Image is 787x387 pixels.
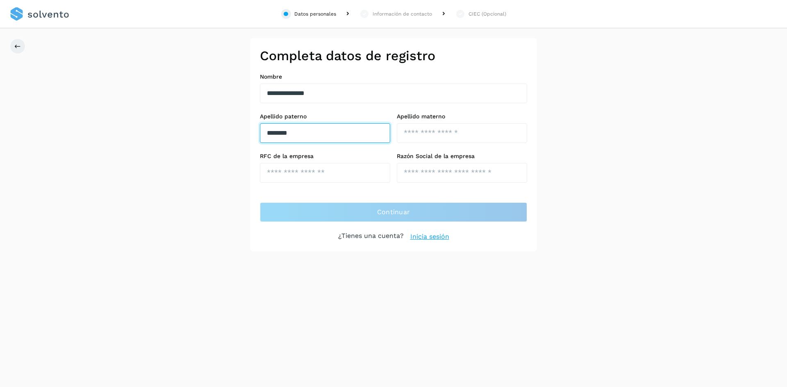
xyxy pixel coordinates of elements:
div: Datos personales [294,10,336,18]
a: Inicia sesión [410,232,449,242]
p: ¿Tienes una cuenta? [338,232,404,242]
label: Apellido paterno [260,113,390,120]
label: Nombre [260,73,527,80]
div: CIEC (Opcional) [469,10,506,18]
label: RFC de la empresa [260,153,390,160]
label: Apellido materno [397,113,527,120]
div: Información de contacto [373,10,432,18]
label: Razón Social de la empresa [397,153,527,160]
span: Continuar [377,208,410,217]
h2: Completa datos de registro [260,48,527,63]
button: Continuar [260,202,527,222]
